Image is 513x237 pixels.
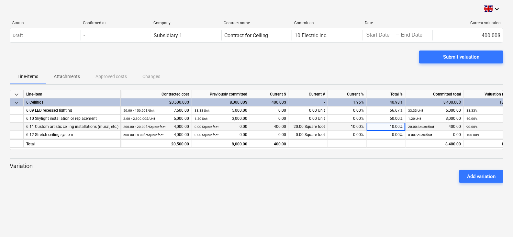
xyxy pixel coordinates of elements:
[328,131,367,139] div: 0.00%
[408,109,423,112] small: 33.33 Unit
[121,90,192,98] div: Contracted cost
[367,98,406,107] div: 40.98%
[250,115,289,123] div: 0.00
[365,21,430,25] div: Date
[408,123,461,131] div: 400.00
[153,21,219,25] div: Company
[367,107,406,115] div: 66.67%
[26,131,118,139] div: 6.12 Stretch ceiling system
[289,115,328,123] div: 0.00 Unit
[328,123,367,131] div: 10.00%
[250,123,289,131] div: 400.00
[195,107,247,115] div: 5,000.00
[408,117,421,120] small: 1.20 Unit
[195,125,218,129] small: 0.00 Square foot
[123,131,189,139] div: 4,000.00
[154,32,182,39] div: Subsidiary 1
[466,117,477,120] small: 40.00%
[195,109,209,112] small: 33.33 Unit
[294,21,360,25] div: Commit as
[466,125,477,129] small: 90.00%
[84,32,85,39] div: -
[121,98,192,107] div: 20,500.00$
[13,91,20,98] span: keyboard_arrow_down
[250,131,289,139] div: 0.00
[123,109,154,112] small: 50.00 × 150.00$ / Unit
[328,115,367,123] div: 0.00%
[493,5,501,13] i: keyboard_arrow_down
[26,123,118,131] div: 6.11 Custom artistic ceiling installations (mural, etc.)
[289,107,328,115] div: 0.00 Unit
[406,140,464,148] div: 8,400.00
[400,31,430,40] input: End Date
[123,123,189,131] div: 4,000.00
[224,32,268,39] div: Contract for Ceiling
[12,21,78,25] div: Status
[408,131,461,139] div: 0.00
[10,162,503,170] p: Variation
[195,115,247,123] div: 3,000.00
[123,125,165,129] small: 200.00 × 20.00$ / Square foot
[224,21,289,25] div: Contract name
[13,32,23,39] p: Draft
[466,133,479,137] small: 100.00%
[432,30,503,40] div: 400.00$
[289,90,328,98] div: Current #
[367,131,406,139] div: 0.00%
[195,133,218,137] small: 0.00 Square foot
[459,170,503,183] button: Add variation
[396,33,400,37] div: -
[435,21,501,25] div: Current valuation
[408,115,461,123] div: 3,000.00
[408,107,461,115] div: 5,000.00
[26,115,118,123] div: 6.10 Skylight installation or replacement
[195,131,247,139] div: 0.00
[26,98,118,107] div: 6 Ceilings
[123,140,189,148] div: 20,500.00
[466,109,477,112] small: 33.33%
[328,98,367,107] div: 1.95%
[54,73,80,80] p: Attachments
[367,123,406,131] div: 10.00%
[406,98,464,107] div: 8,400.00$
[467,172,496,181] div: Add variation
[406,90,464,98] div: Committed total
[365,31,396,40] input: Start Date
[123,117,155,120] small: 2.00 × 2,500.00$ / Unit
[250,98,289,107] div: 400.00$
[17,73,38,80] p: Line-items
[195,140,247,148] div: 8,000.00
[123,107,189,115] div: 7,500.00
[367,90,406,98] div: Total %
[192,90,250,98] div: Previously committed
[26,107,118,115] div: 6.09 LED recessed lighting
[250,90,289,98] div: Current $
[13,99,20,107] span: keyboard_arrow_down
[24,90,121,98] div: Line-item
[123,133,163,137] small: 500.00 × 8.00$ / Square foot
[289,131,328,139] div: 0.00 Square foot
[195,123,247,131] div: 0.00
[250,140,289,148] div: 400.00
[24,140,121,148] div: Total
[192,98,250,107] div: 8,000.00$
[289,98,328,107] div: -
[123,115,189,123] div: 5,000.00
[328,90,367,98] div: Current %
[289,123,328,131] div: 20.00 Square foot
[195,117,207,120] small: 1.20 Unit
[328,107,367,115] div: 0.00%
[408,133,432,137] small: 0.00 Square foot
[250,107,289,115] div: 0.00
[367,115,406,123] div: 60.00%
[419,51,503,63] button: Submit valuation
[83,21,148,25] div: Confirmed at
[443,53,479,61] div: Submit valuation
[295,32,328,39] div: 10 Electric Inc.
[408,125,434,129] small: 20.00 Square foot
